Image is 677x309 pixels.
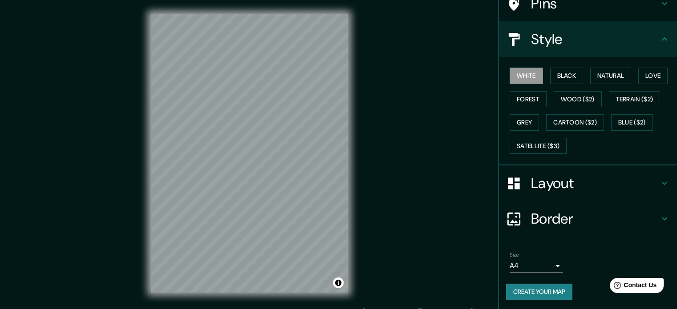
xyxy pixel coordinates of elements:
[510,91,547,108] button: Forest
[151,14,348,293] canvas: Map
[590,68,631,84] button: Natural
[510,68,543,84] button: White
[499,21,677,57] div: Style
[638,68,668,84] button: Love
[499,201,677,237] div: Border
[510,138,567,154] button: Satellite ($3)
[531,174,659,192] h4: Layout
[506,284,572,300] button: Create your map
[554,91,602,108] button: Wood ($2)
[598,274,667,299] iframe: Help widget launcher
[510,114,539,131] button: Grey
[531,210,659,228] h4: Border
[609,91,661,108] button: Terrain ($2)
[550,68,584,84] button: Black
[611,114,653,131] button: Blue ($2)
[333,277,344,288] button: Toggle attribution
[510,251,519,259] label: Size
[531,30,659,48] h4: Style
[499,165,677,201] div: Layout
[510,259,563,273] div: A4
[546,114,604,131] button: Cartoon ($2)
